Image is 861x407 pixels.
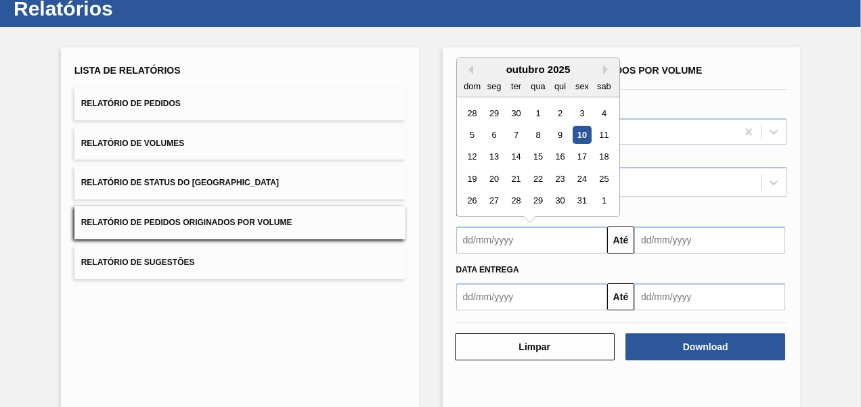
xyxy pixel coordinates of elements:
button: Até [607,226,634,254]
div: Choose terça-feira, 7 de outubro de 2025 [506,126,525,144]
input: dd/mm/yyyy [634,283,785,310]
button: Download [625,333,785,360]
div: Choose quarta-feira, 15 de outubro de 2025 [529,148,547,166]
div: Choose quarta-feira, 8 de outubro de 2025 [529,126,547,144]
div: Choose segunda-feira, 29 de setembro de 2025 [485,104,503,122]
button: Relatório de Pedidos Originados por Volume [74,206,405,239]
h1: Relatórios [14,1,254,16]
div: Choose sexta-feira, 3 de outubro de 2025 [573,104,591,122]
div: sab [594,77,613,95]
div: Choose domingo, 28 de setembro de 2025 [463,104,481,122]
div: Choose quarta-feira, 1 de outubro de 2025 [529,104,547,122]
span: Relatório de Pedidos Originados por Volume [81,218,292,227]
div: Choose sexta-feira, 17 de outubro de 2025 [573,148,591,166]
div: Choose sábado, 25 de outubro de 2025 [594,170,613,188]
button: Relatório de Pedidos [74,87,405,120]
div: Choose quinta-feira, 30 de outubro de 2025 [550,192,569,210]
button: Previous Month [464,65,473,74]
div: Choose sábado, 1 de novembro de 2025 [594,192,613,210]
div: Choose terça-feira, 14 de outubro de 2025 [506,148,525,166]
div: ter [506,77,525,95]
div: Choose terça-feira, 28 de outubro de 2025 [506,192,525,210]
div: Choose segunda-feira, 6 de outubro de 2025 [485,126,503,144]
div: dom [463,77,481,95]
div: Choose sexta-feira, 10 de outubro de 2025 [573,126,591,144]
button: Relatório de Sugestões [74,246,405,279]
span: Relatório de Status do [GEOGRAPHIC_DATA] [81,178,279,187]
div: Choose quinta-feira, 23 de outubro de 2025 [550,170,569,188]
div: Choose domingo, 26 de outubro de 2025 [463,192,481,210]
div: Choose terça-feira, 30 de setembro de 2025 [506,104,525,122]
div: Choose sexta-feira, 31 de outubro de 2025 [573,192,591,210]
div: qui [550,77,569,95]
div: Choose sábado, 11 de outubro de 2025 [594,126,613,144]
button: Relatório de Status do [GEOGRAPHIC_DATA] [74,166,405,199]
span: Lista de Relatórios [74,65,181,76]
span: Relatório de Sugestões [81,258,195,267]
div: Choose quinta-feira, 16 de outubro de 2025 [550,148,569,166]
span: Relatório de Volumes [81,139,184,148]
button: Limpar [455,333,615,360]
div: Choose domingo, 19 de outubro de 2025 [463,170,481,188]
div: Choose sábado, 4 de outubro de 2025 [594,104,613,122]
div: Choose sábado, 18 de outubro de 2025 [594,148,613,166]
div: Choose quinta-feira, 2 de outubro de 2025 [550,104,569,122]
div: Choose segunda-feira, 27 de outubro de 2025 [485,192,503,210]
div: Choose quarta-feira, 22 de outubro de 2025 [529,170,547,188]
div: Choose sexta-feira, 24 de outubro de 2025 [573,170,591,188]
div: Choose quinta-feira, 9 de outubro de 2025 [550,126,569,144]
div: Choose terça-feira, 21 de outubro de 2025 [506,170,525,188]
div: Choose domingo, 5 de outubro de 2025 [463,126,481,144]
input: dd/mm/yyyy [456,226,607,254]
div: month 2025-10 [461,102,615,212]
div: Choose quarta-feira, 29 de outubro de 2025 [529,192,547,210]
div: sex [573,77,591,95]
div: outubro 2025 [457,64,619,75]
div: Choose segunda-feira, 20 de outubro de 2025 [485,170,503,188]
div: Choose domingo, 12 de outubro de 2025 [463,148,481,166]
button: Next Month [603,65,613,74]
input: dd/mm/yyyy [634,226,785,254]
button: Relatório de Volumes [74,127,405,160]
div: Choose segunda-feira, 13 de outubro de 2025 [485,148,503,166]
span: Relatório de Pedidos [81,99,181,108]
div: seg [485,77,503,95]
input: dd/mm/yyyy [456,283,607,310]
span: Data Entrega [456,265,519,274]
div: qua [529,77,547,95]
button: Até [607,283,634,310]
